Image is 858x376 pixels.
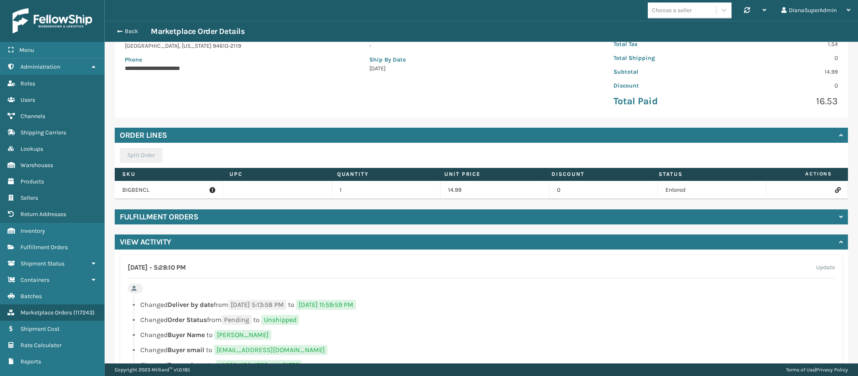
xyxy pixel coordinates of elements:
[296,300,356,310] span: [DATE] 11:59:59 PM
[222,315,252,325] span: Pending
[167,361,206,369] span: Buyer phone
[125,55,349,64] p: Phone
[150,264,152,271] span: •
[128,345,835,355] li: Changed to
[128,360,835,370] li: Changed to
[369,64,594,73] p: [DATE]
[731,54,838,62] p: 0
[369,41,594,50] p: -
[21,293,42,300] span: Batches
[21,194,38,201] span: Sellers
[120,237,171,247] h4: View Activity
[549,181,658,199] td: 0
[21,63,60,70] span: Administration
[120,212,198,222] h4: Fulfillment Orders
[21,129,66,136] span: Shipping Carriers
[613,81,721,90] p: Discount
[19,46,34,54] span: Menu
[115,363,190,376] p: Copyright 2023 Milliard™ v 1.0.185
[21,325,59,332] span: Shipment Cost
[816,367,848,373] a: Privacy Policy
[120,130,167,140] h4: Order Lines
[216,360,301,370] span: +1 929-436-4790 ext. 31575
[21,244,68,251] span: Fulfillment Orders
[21,96,35,103] span: Users
[167,346,204,354] span: Buyer email
[613,67,721,76] p: Subtotal
[120,148,162,163] button: Split Order
[128,300,835,310] li: Changed from to
[13,8,92,33] img: logo
[21,227,45,234] span: Inventory
[613,95,721,108] p: Total Paid
[21,358,41,365] span: Reports
[786,367,815,373] a: Terms of Use
[21,162,53,169] span: Warehouses
[167,331,205,339] span: Buyer Name
[21,211,66,218] span: Return Addresses
[229,170,321,178] label: UPC
[112,28,151,35] button: Back
[21,178,44,185] span: Products
[613,40,721,49] p: Total Tax
[731,67,838,76] p: 14.99
[761,167,837,181] span: Actions
[652,6,692,15] div: Choose a seller
[261,315,299,325] span: Unshipped
[816,263,835,273] label: Update
[835,187,840,193] i: Link Order Line
[21,342,62,349] span: Rate Calculator
[441,181,549,199] td: 14.99
[214,345,327,355] span: [EMAIL_ADDRESS][DOMAIN_NAME]
[128,330,835,340] li: Changed to
[21,309,72,316] span: Marketplace Orders
[731,40,838,49] p: 1.54
[21,145,43,152] span: Lookups
[228,300,286,310] span: [DATE] 5:13:58 PM
[731,81,838,90] p: 0
[658,181,766,199] td: Entered
[122,186,215,194] p: BIGBENCL
[167,301,214,309] span: Deliver by date
[21,113,45,120] span: Channels
[786,363,848,376] div: |
[167,316,207,324] span: Order Status
[21,260,64,267] span: Shipment Status
[369,55,594,64] p: Ship By Date
[151,26,245,36] h3: Marketplace Order Details
[122,170,214,178] label: SKU
[659,170,750,178] label: Status
[125,41,349,50] p: [GEOGRAPHIC_DATA] , [US_STATE] 94610-2119
[731,95,838,108] p: 16.53
[332,181,441,199] td: 1
[128,263,186,273] h4: [DATE] 5:28:10 PM
[613,54,721,62] p: Total Shipping
[73,309,95,316] span: ( 117243 )
[214,330,271,340] span: [PERSON_NAME]
[21,276,49,283] span: Containers
[551,170,643,178] label: Discount
[21,80,35,87] span: Roles
[128,315,835,325] li: Changed from to
[444,170,536,178] label: Unit Price
[337,170,429,178] label: Quantity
